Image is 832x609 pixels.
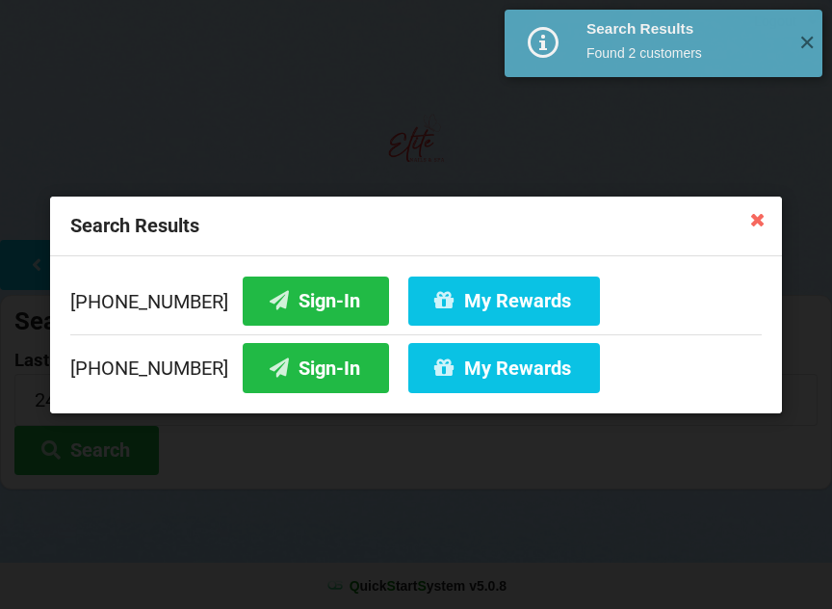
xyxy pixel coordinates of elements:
button: Sign-In [243,276,389,325]
div: Search Results [50,197,782,256]
button: My Rewards [408,276,600,325]
button: My Rewards [408,343,600,392]
div: Found 2 customers [586,43,784,63]
button: Sign-In [243,343,389,392]
div: Search Results [586,19,784,39]
div: [PHONE_NUMBER] [70,333,762,392]
div: [PHONE_NUMBER] [70,276,762,333]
